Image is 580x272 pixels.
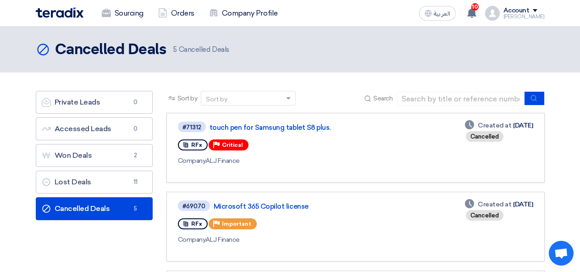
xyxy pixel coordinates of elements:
[182,124,201,130] div: #71312
[130,98,141,107] span: 0
[419,6,456,21] button: العربية
[178,156,441,166] div: ALJ Finance
[434,11,450,17] span: العربية
[471,3,479,11] span: 10
[466,131,503,142] div: Cancelled
[202,3,285,23] a: Company Profile
[182,203,205,209] div: #69070
[191,221,202,227] span: RFx
[222,142,243,148] span: Critical
[466,210,503,221] div: Cancelled
[214,202,443,211] a: Microsoft 365 Copilot license
[206,94,227,104] div: Sort by
[36,197,153,220] a: Cancelled Deals5
[36,7,83,18] img: Teradix logo
[36,117,153,140] a: Accessed Leads0
[373,94,392,103] span: Search
[36,171,153,194] a: Lost Deals11
[94,3,151,23] a: Sourcing
[465,200,533,209] div: [DATE]
[478,200,511,209] span: Created at
[55,41,166,59] h2: Cancelled Deals
[173,44,229,55] span: Cancelled Deals
[549,241,574,266] div: Open chat
[222,221,251,227] span: Important
[465,121,533,130] div: [DATE]
[503,7,530,15] div: Account
[151,3,202,23] a: Orders
[178,157,206,165] span: Company
[177,94,198,103] span: Sort by
[130,178,141,187] span: 11
[130,204,141,213] span: 5
[397,92,525,105] input: Search by title or reference number
[178,235,445,244] div: ALJ Finance
[178,236,206,244] span: Company
[485,6,500,21] img: profile_test.png
[210,123,439,132] a: touch pen for Samsung tablet S8 plus.
[36,91,153,114] a: Private Leads0
[36,144,153,167] a: Won Deals2
[503,14,545,19] div: [PERSON_NAME]
[478,121,511,130] span: Created at
[173,45,177,54] span: 5
[130,124,141,133] span: 0
[191,142,202,148] span: RFx
[130,151,141,160] span: 2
